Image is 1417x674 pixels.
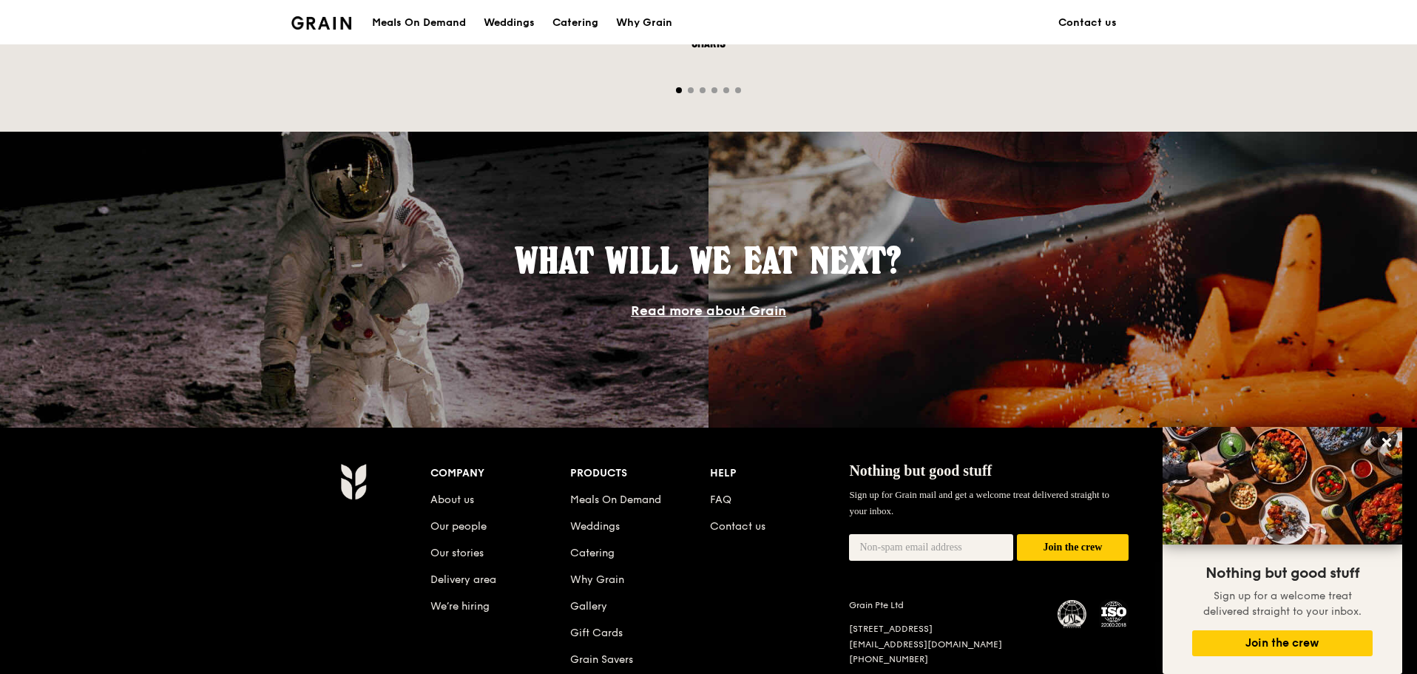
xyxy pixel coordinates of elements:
[616,1,672,45] div: Why Grain
[340,463,366,500] img: Grain
[430,600,490,613] a: We’re hiring
[688,87,694,93] span: Go to slide 2
[1099,599,1129,629] img: ISO Certified
[607,1,681,45] a: Why Grain
[849,639,1002,650] a: [EMAIL_ADDRESS][DOMAIN_NAME]
[1192,630,1373,656] button: Join the crew
[710,463,850,484] div: Help
[570,600,607,613] a: Gallery
[544,1,607,45] a: Catering
[710,520,765,533] a: Contact us
[515,239,902,282] span: What will we eat next?
[570,547,615,559] a: Catering
[711,87,717,93] span: Go to slide 4
[430,573,496,586] a: Delivery area
[430,493,474,506] a: About us
[1375,431,1399,454] button: Close
[372,1,466,45] div: Meals On Demand
[849,462,992,479] span: Nothing but good stuff
[291,16,351,30] img: Grain
[570,493,661,506] a: Meals On Demand
[849,534,1013,561] input: Non-spam email address
[430,463,570,484] div: Company
[430,547,484,559] a: Our stories
[849,599,1040,611] div: Grain Pte Ltd
[552,1,598,45] div: Catering
[570,653,633,666] a: Grain Savers
[849,489,1109,516] span: Sign up for Grain mail and get a welcome treat delivered straight to your inbox.
[1017,534,1129,562] button: Join the crew
[1205,565,1359,582] span: Nothing but good stuff
[570,463,710,484] div: Products
[1049,1,1126,45] a: Contact us
[1163,427,1402,545] img: DSC07876-Edit02-Large.jpeg
[484,1,535,45] div: Weddings
[1058,600,1087,630] img: MUIS Halal Certified
[676,87,682,93] span: Go to slide 1
[849,623,1040,636] div: [STREET_ADDRESS]
[710,493,731,506] a: FAQ
[700,87,706,93] span: Go to slide 3
[430,520,487,533] a: Our people
[735,87,741,93] span: Go to slide 6
[1203,590,1362,618] span: Sign up for a welcome treat delivered straight to your inbox.
[475,1,544,45] a: Weddings
[570,573,624,586] a: Why Grain
[631,303,786,319] a: Read more about Grain
[849,654,928,664] a: [PHONE_NUMBER]
[570,627,623,639] a: Gift Cards
[570,520,620,533] a: Weddings
[723,87,729,93] span: Go to slide 5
